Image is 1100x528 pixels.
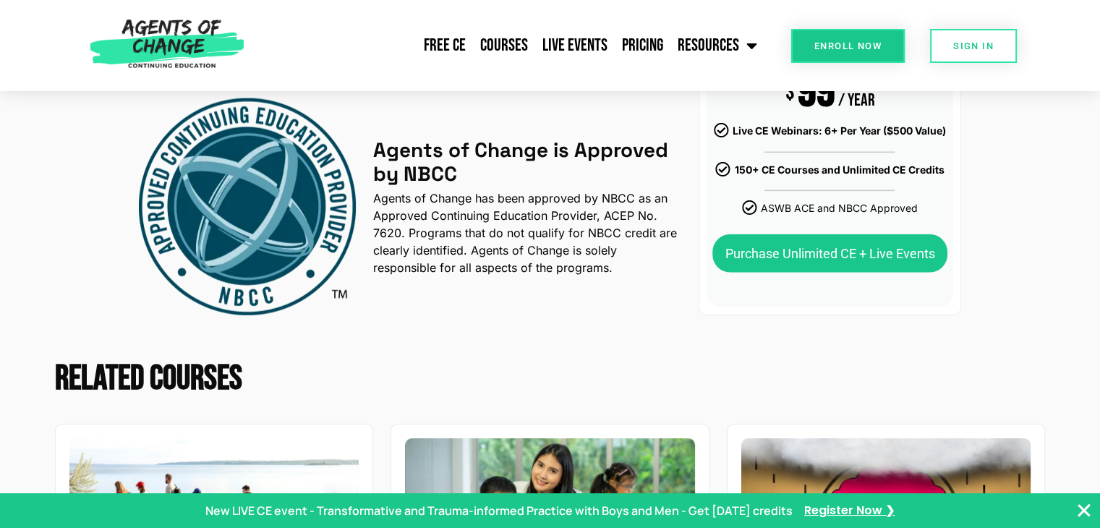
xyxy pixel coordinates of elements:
a: SIGN IN [930,29,1017,63]
a: Free CE [417,27,473,64]
span: $ [785,85,794,101]
div: 99 [797,84,835,100]
li: Live CE Webinars: 6+ Per Year ($500 Value) [712,123,947,142]
nav: Menu [251,27,764,64]
a: Enroll Now [791,29,905,63]
a: Live Events [535,27,615,64]
h4: Agents of Change is Approved by NBCC [373,138,681,187]
p: Agents of Change has been approved by NBCC as an Approved Continuing Education Provider, ACEP No.... [373,190,681,276]
p: New LIVE CE event - Transformative and Trauma-informed Practice with Boys and Men - Get [DATE] cr... [205,502,793,519]
a: Purchase Unlimited CE + Live Events [712,234,947,273]
a: Pricing [615,27,670,64]
span: SIGN IN [953,41,994,51]
li: ASWB ACE and NBCC Approved [712,200,947,220]
span: Enroll Now [814,41,882,51]
div: / YEAR [837,93,874,108]
li: 150+ CE Courses and Unlimited CE Credits [712,162,947,182]
button: Close Banner [1075,502,1093,519]
a: Courses [473,27,535,64]
h2: Related Courses [55,362,1045,396]
a: Register Now ❯ [804,503,895,519]
a: Resources [670,27,764,64]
